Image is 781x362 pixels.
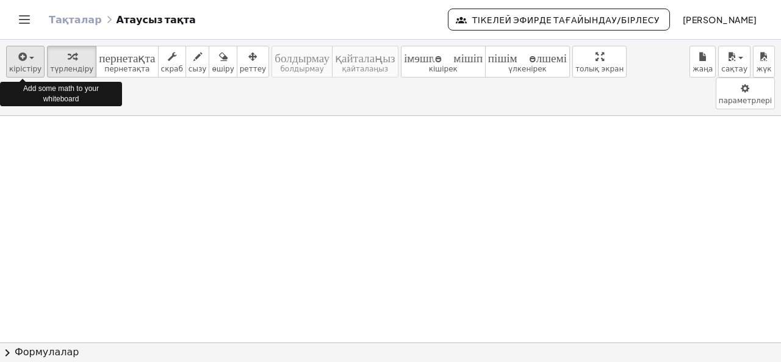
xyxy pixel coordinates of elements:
[15,10,34,29] button: Навигацияны ауыстырып қосу
[508,65,547,73] font: үлкенірек
[189,65,207,73] font: сызу
[161,65,183,73] font: скраб
[49,13,102,26] a: Тақталар
[689,46,716,78] button: жаңа
[280,65,323,73] font: болдырмау
[212,65,234,73] font: өшіру
[448,9,670,31] button: Тікелей эфирде тағайындау/бірлесу
[572,46,627,78] button: толық экран
[404,51,483,62] font: пішім_өлшемі
[47,46,96,78] button: түрлендіру
[719,96,772,105] font: параметрлері
[693,65,713,73] font: жаңа
[575,65,624,73] font: толық экран
[6,46,45,78] button: кірістіру
[401,46,486,78] button: пішім_өлшемікішірек
[15,346,79,358] font: Формулалар
[472,14,660,25] font: Тікелей эфирде тағайындау/бірлесу
[716,78,775,109] button: параметрлері
[158,46,186,78] button: скраб
[275,51,329,62] font: болдырмау
[342,65,389,73] font: қайталаңыз
[104,65,149,73] font: пернетақта
[96,46,158,78] button: пернетақтапернетақта
[756,65,771,73] font: жүк
[672,9,766,31] button: [PERSON_NAME]
[721,65,747,73] font: сақтау
[240,65,266,73] font: реттеу
[335,51,395,62] font: қайталаңыз
[237,46,269,78] button: реттеу
[99,51,155,62] font: пернетақта
[9,65,41,73] font: кірістіру
[209,46,237,78] button: өшіру
[429,65,458,73] font: кішірек
[485,46,570,78] button: пішім_өлшеміүлкенірек
[753,46,775,78] button: жүк
[718,46,750,78] button: сақтау
[683,14,757,25] font: [PERSON_NAME]
[272,46,333,78] button: болдырмауболдырмау
[185,46,210,78] button: сызу
[488,51,567,62] font: пішім_өлшемі
[332,46,398,78] button: қайталаңызқайталаңыз
[50,65,93,73] font: түрлендіру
